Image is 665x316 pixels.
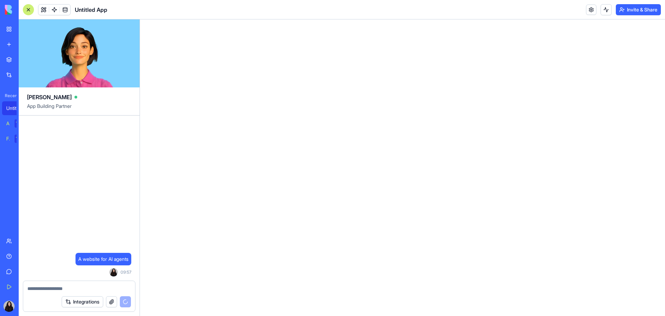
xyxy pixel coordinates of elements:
[6,135,10,142] div: Feedback Form
[5,5,48,15] img: logo
[2,117,30,130] a: AI Logo GeneratorTRY
[3,301,15,312] img: ACg8ocL9ZSycELcLIYJWekc7YMDJjwMVCph4dTZ5zjKmgK27gdEDyKN_=s96-c
[2,101,30,115] a: Untitled App
[616,4,661,15] button: Invite & Share
[6,120,10,127] div: AI Logo Generator
[109,268,118,276] img: ACg8ocL9ZSycELcLIYJWekc7YMDJjwMVCph4dTZ5zjKmgK27gdEDyKN_=s96-c
[15,119,26,128] div: TRY
[15,135,26,143] div: TRY
[121,270,131,275] span: 09:57
[6,105,26,112] div: Untitled App
[27,103,131,115] span: App Building Partner
[62,296,103,307] button: Integrations
[27,93,72,101] span: [PERSON_NAME]
[2,132,30,146] a: Feedback FormTRY
[78,256,128,263] span: A website for AI agents
[75,6,107,14] span: Untitled App
[2,93,17,99] span: Recent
